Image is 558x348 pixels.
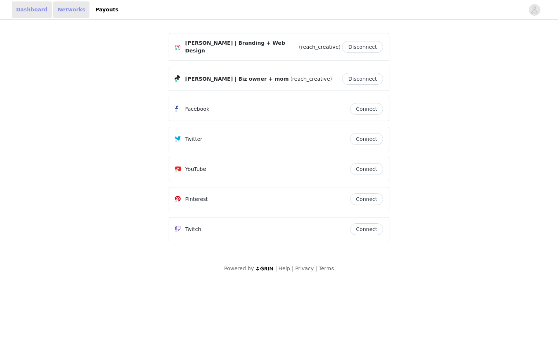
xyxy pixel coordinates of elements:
[279,265,290,271] a: Help
[315,265,317,271] span: |
[350,193,383,205] button: Connect
[350,133,383,145] button: Connect
[224,265,254,271] span: Powered by
[299,43,341,51] span: (reach_creative)
[319,265,334,271] a: Terms
[350,163,383,175] button: Connect
[275,265,277,271] span: |
[185,39,297,55] span: [PERSON_NAME] | Branding + Web Design
[185,195,208,203] p: Pinterest
[342,73,383,85] button: Disconnect
[531,4,538,16] div: avatar
[290,75,332,83] span: (reach_creative)
[53,1,89,18] a: Networks
[185,226,201,233] p: Twitch
[185,105,209,113] p: Facebook
[185,135,202,143] p: Twitter
[12,1,52,18] a: Dashboard
[256,266,274,271] img: logo
[185,165,206,173] p: YouTube
[350,103,383,115] button: Connect
[292,265,294,271] span: |
[295,265,314,271] a: Privacy
[175,44,181,50] img: Instagram Icon
[91,1,123,18] a: Payouts
[350,223,383,235] button: Connect
[185,75,289,83] span: [PERSON_NAME] | Biz owner + mom
[342,41,383,53] button: Disconnect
